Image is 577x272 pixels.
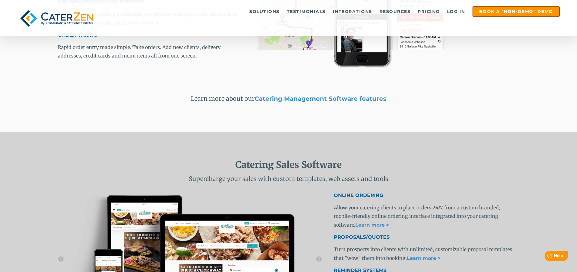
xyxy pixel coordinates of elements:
a: Resources [376,7,414,16]
p: Rapid order entry made simple. Take orders. Add new clients, delivery addresses, credit cards and... [58,43,243,61]
span: Learn more about our [191,95,386,102]
a: Solutions [246,7,283,16]
a: Catering Management Software features [255,95,386,102]
span: ONLINE ORDERING [334,192,383,198]
button: → [316,256,322,262]
img: caterzen [17,6,96,30]
div: Navigation Menu [110,6,560,17]
span: Catering Sales Software [235,159,342,170]
a: Log in [444,7,468,16]
span: Supercharge your sales with custom templates, web assets and tools [189,175,388,182]
a: Book a "Non-Demo" Demo [473,6,560,17]
a: Integrations [330,7,375,16]
a: Learn more > [355,222,389,228]
button: ← [58,256,64,262]
iframe: Help widget launcher [523,248,570,265]
span: PROPOSALS/QUOTES [334,234,390,240]
a: Pricing [415,7,443,16]
p: Turn prospects into clients with unlimited, customizable proposal templates that "wow" them into ... [334,245,519,263]
a: Learn more > [407,255,441,261]
span: ORDER TAKING [58,32,97,38]
p: Allow your catering clients to place orders 24/7 from a custom branded, mobile-friendly online or... [334,203,519,230]
a: Testimonials [284,7,329,16]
